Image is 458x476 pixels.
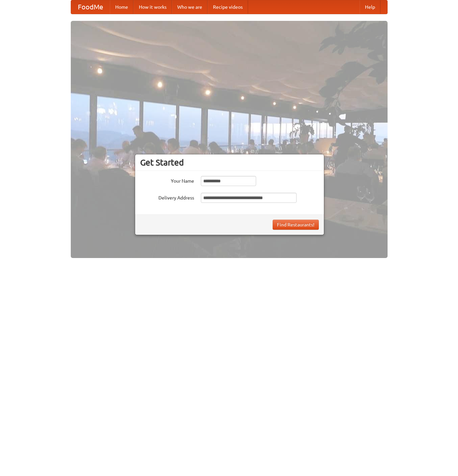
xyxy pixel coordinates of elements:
label: Your Name [140,176,194,184]
button: Find Restaurants! [273,220,319,230]
label: Delivery Address [140,193,194,201]
a: Recipe videos [208,0,248,14]
a: Home [110,0,133,14]
a: FoodMe [71,0,110,14]
h3: Get Started [140,157,319,168]
a: How it works [133,0,172,14]
a: Help [360,0,380,14]
a: Who we are [172,0,208,14]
